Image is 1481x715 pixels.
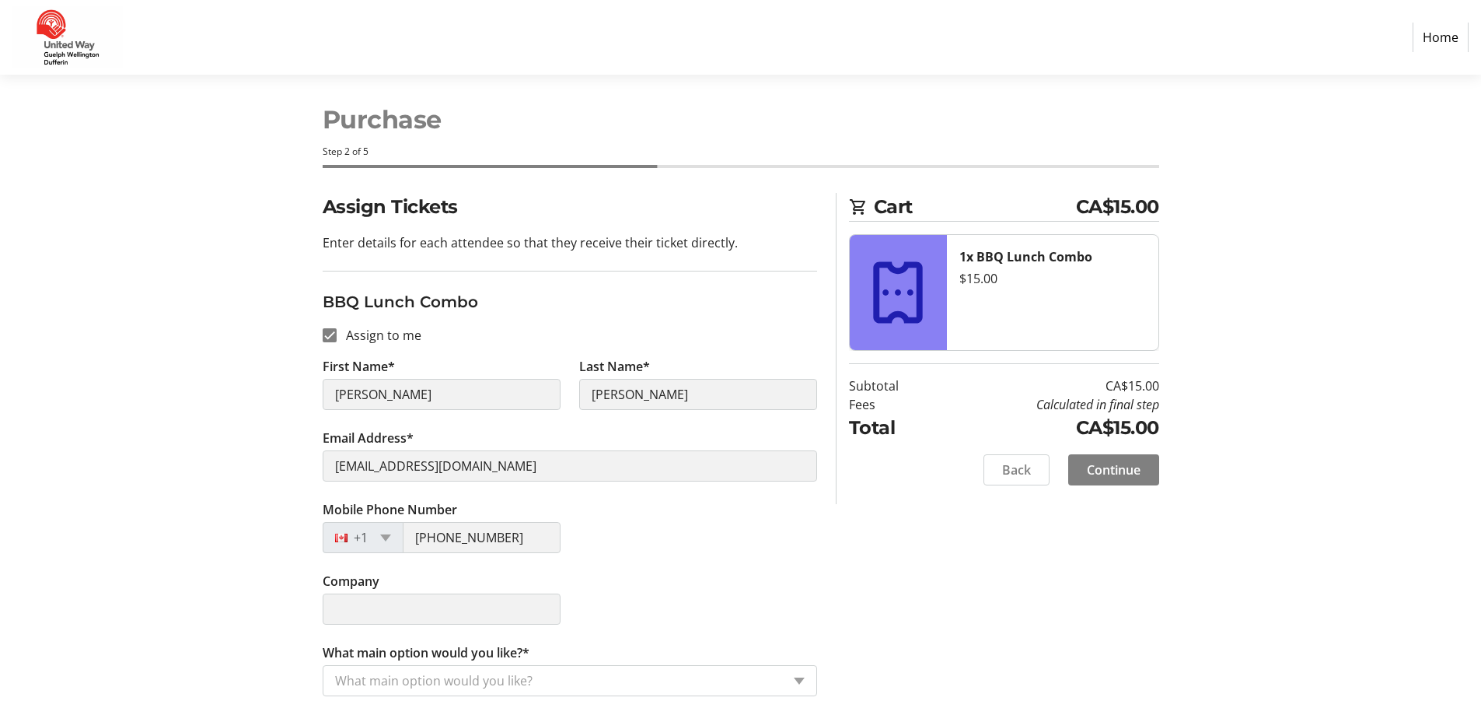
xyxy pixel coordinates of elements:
strong: 1x BBQ Lunch Combo [959,248,1092,265]
span: Back [1002,461,1031,479]
label: Company [323,572,379,591]
td: Subtotal [849,377,938,395]
h3: BBQ Lunch Combo [323,290,817,314]
label: What main option would you like?* [323,643,529,662]
a: Home [1413,23,1469,52]
td: Calculated in final step [938,395,1159,414]
button: Continue [1068,454,1159,485]
p: Enter details for each attendee so that they receive their ticket directly. [323,233,817,252]
img: United Way Guelph Wellington Dufferin's Logo [12,6,123,68]
label: Mobile Phone Number [323,500,457,519]
span: Cart [874,193,1076,221]
div: Step 2 of 5 [323,145,1159,159]
label: Assign to me [337,326,421,345]
span: CA$15.00 [1076,193,1159,221]
h1: Purchase [323,101,1159,138]
button: Back [983,454,1050,485]
td: Fees [849,395,938,414]
h2: Assign Tickets [323,193,817,221]
input: (506) 234-5678 [403,522,561,553]
td: CA$15.00 [938,377,1159,395]
td: CA$15.00 [938,414,1159,442]
label: Last Name* [579,357,650,376]
label: Email Address* [323,429,414,447]
td: Total [849,414,938,442]
span: Continue [1087,461,1140,479]
label: First Name* [323,357,395,376]
div: $15.00 [959,269,1146,288]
